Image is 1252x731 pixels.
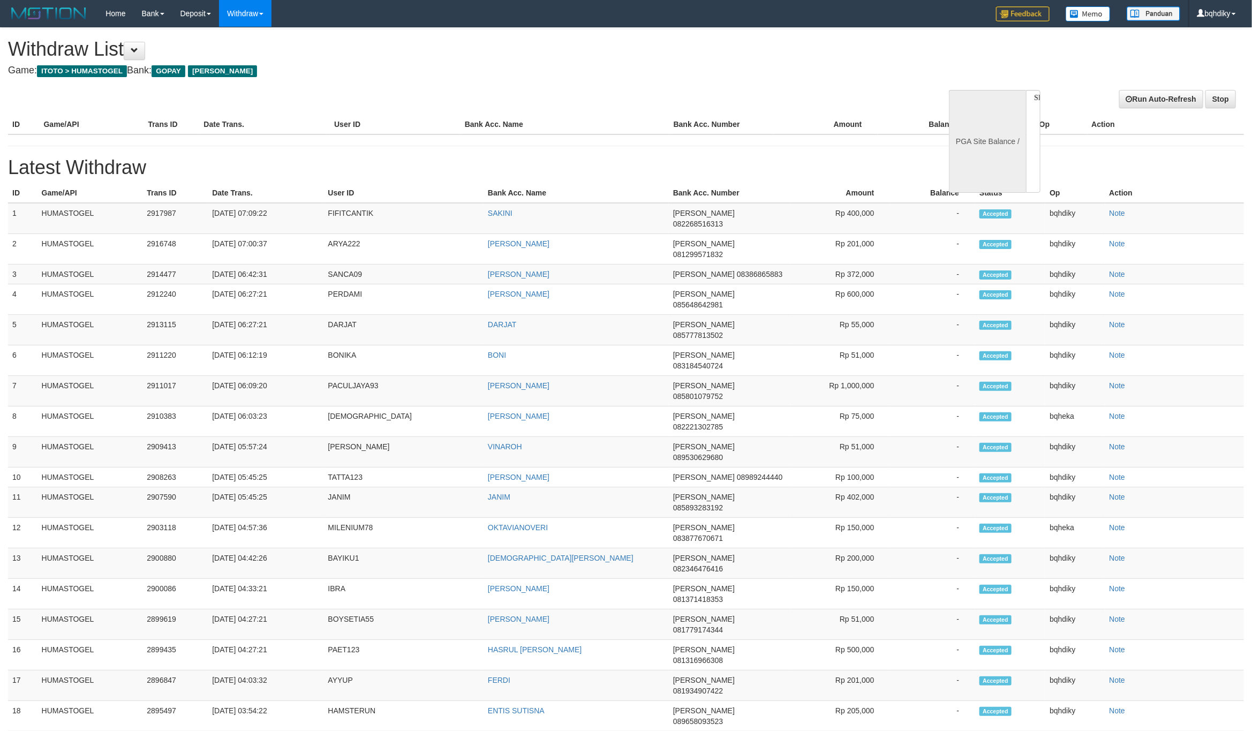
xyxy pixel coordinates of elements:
td: 16 [8,640,37,670]
td: 2913115 [142,315,208,345]
span: 082346476416 [673,564,723,573]
td: HUMASTOGEL [37,345,143,376]
a: Note [1110,320,1126,329]
td: [DATE] 06:42:31 [208,265,323,284]
span: 085648642981 [673,300,723,309]
h1: Withdraw List [8,39,824,60]
a: Note [1110,412,1126,420]
span: [PERSON_NAME] [673,442,735,451]
a: Note [1110,239,1126,248]
th: Action [1088,115,1245,134]
td: 5 [8,315,37,345]
td: HUMASTOGEL [37,437,143,468]
td: [DATE] 04:57:36 [208,518,323,548]
th: Amount [774,115,878,134]
th: Game/API [37,183,143,203]
span: Accepted [979,524,1012,533]
td: Rp 51,000 [790,345,891,376]
h4: Game: Bank: [8,65,824,76]
td: Rp 55,000 [790,315,891,345]
span: 085777813502 [673,331,723,340]
td: 6 [8,345,37,376]
a: OKTAVIANOVERI [488,523,548,532]
span: 081779174344 [673,626,723,634]
td: - [891,203,976,234]
td: bqhdiky [1045,203,1105,234]
td: Rp 201,000 [790,670,891,701]
span: 085801079752 [673,392,723,401]
span: [PERSON_NAME] [673,523,735,532]
span: 085893283192 [673,503,723,512]
span: [PERSON_NAME] [673,493,735,501]
td: HUMASTOGEL [37,609,143,640]
td: PERDAMI [323,284,484,315]
td: bqhdiky [1045,579,1105,609]
td: [DATE] 04:42:26 [208,548,323,579]
td: bqhdiky [1045,265,1105,284]
span: [PERSON_NAME] [673,412,735,420]
td: 11 [8,487,37,518]
td: bqhdiky [1045,437,1105,468]
td: Rp 600,000 [790,284,891,315]
td: 2903118 [142,518,208,548]
span: ITOTO > HUMASTOGEL [37,65,127,77]
a: HASRUL [PERSON_NAME] [488,645,582,654]
td: HUMASTOGEL [37,265,143,284]
td: - [891,376,976,406]
span: 083877670671 [673,534,723,542]
td: 2912240 [142,284,208,315]
a: [PERSON_NAME] [488,239,549,248]
td: - [891,345,976,376]
span: [PERSON_NAME] [673,239,735,248]
td: HUMASTOGEL [37,234,143,265]
td: - [891,640,976,670]
span: 081299571832 [673,250,723,259]
td: bqhdiky [1045,487,1105,518]
td: Rp 100,000 [790,468,891,487]
td: HUMASTOGEL [37,518,143,548]
td: 2916748 [142,234,208,265]
span: Accepted [979,493,1012,502]
a: SAKINI [488,209,512,217]
td: 13 [8,548,37,579]
a: [PERSON_NAME] [488,473,549,481]
td: PACULJAYA93 [323,376,484,406]
td: Rp 372,000 [790,265,891,284]
td: bqheka [1045,518,1105,548]
td: - [891,487,976,518]
th: Bank Acc. Name [461,115,669,134]
td: [DEMOGRAPHIC_DATA] [323,406,484,437]
a: JANIM [488,493,510,501]
td: 2909413 [142,437,208,468]
a: [PERSON_NAME] [488,290,549,298]
span: Accepted [979,240,1012,249]
td: 2899435 [142,640,208,670]
td: 2896847 [142,670,208,701]
span: 081934907422 [673,687,723,695]
a: [PERSON_NAME] [488,615,549,623]
td: IBRA [323,579,484,609]
span: Accepted [979,321,1012,330]
td: [DATE] 05:45:25 [208,487,323,518]
a: Note [1110,645,1126,654]
span: Accepted [979,646,1012,655]
td: Rp 75,000 [790,406,891,437]
td: bqhdiky [1045,376,1105,406]
img: Feedback.jpg [996,6,1050,21]
a: Note [1110,706,1126,715]
td: MILENIUM78 [323,518,484,548]
td: 4 [8,284,37,315]
span: Accepted [979,554,1012,563]
span: [PERSON_NAME] [673,615,735,623]
td: HUMASTOGEL [37,315,143,345]
div: PGA Site Balance / [949,90,1026,193]
span: [PERSON_NAME] [673,706,735,715]
a: ENTIS SUTISNA [488,706,545,715]
a: [PERSON_NAME] [488,381,549,390]
td: 2908263 [142,468,208,487]
td: 15 [8,609,37,640]
span: [PERSON_NAME] [673,270,735,278]
td: Rp 1,000,000 [790,376,891,406]
a: Note [1110,676,1126,684]
span: 08989244440 [737,473,783,481]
